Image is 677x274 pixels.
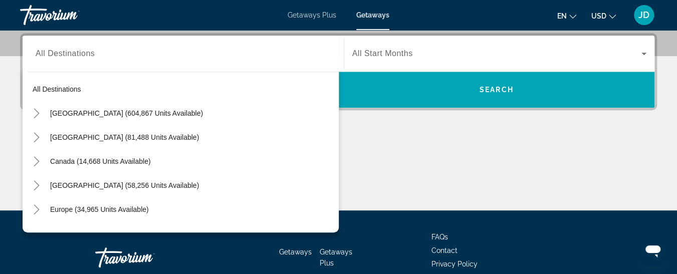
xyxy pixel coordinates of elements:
[20,2,120,28] a: Travorium
[28,105,45,122] button: Toggle United States (604,867 units available)
[339,72,655,108] button: Search
[637,234,669,266] iframe: Button to launch messaging window
[36,49,95,58] span: All Destinations
[45,104,339,122] button: [GEOGRAPHIC_DATA] (604,867 units available)
[480,86,514,94] span: Search
[638,10,649,20] span: JD
[50,157,151,165] span: Canada (14,668 units available)
[45,200,339,218] button: Europe (34,965 units available)
[431,233,448,241] a: FAQs
[320,248,352,267] a: Getaways Plus
[23,36,654,108] div: Search widget
[431,260,478,268] a: Privacy Policy
[279,248,312,256] a: Getaways
[352,49,413,58] span: All Start Months
[33,85,81,93] span: All destinations
[50,133,199,141] span: [GEOGRAPHIC_DATA] (81,488 units available)
[50,181,199,189] span: [GEOGRAPHIC_DATA] (58,256 units available)
[28,177,45,194] button: Toggle Caribbean & Atlantic Islands (58,256 units available)
[28,201,45,218] button: Toggle Europe (34,965 units available)
[28,129,45,146] button: Toggle Mexico (81,488 units available)
[28,80,339,98] button: All destinations
[50,109,203,117] span: [GEOGRAPHIC_DATA] (604,867 units available)
[431,246,458,254] a: Contact
[288,11,336,19] a: Getaways Plus
[28,225,45,242] button: Toggle Australia (3,203 units available)
[557,9,576,23] button: Change language
[557,12,567,20] span: en
[591,9,616,23] button: Change currency
[45,128,339,146] button: [GEOGRAPHIC_DATA] (81,488 units available)
[45,224,339,242] button: Australia (3,203 units available)
[50,205,149,213] span: Europe (34,965 units available)
[28,153,45,170] button: Toggle Canada (14,668 units available)
[45,176,339,194] button: [GEOGRAPHIC_DATA] (58,256 units available)
[45,152,339,170] button: Canada (14,668 units available)
[631,5,657,26] button: User Menu
[591,12,606,20] span: USD
[95,242,195,272] a: Travorium
[356,11,389,19] a: Getaways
